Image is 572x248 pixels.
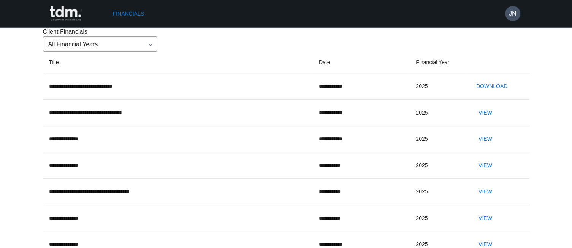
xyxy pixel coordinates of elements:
th: Date [313,52,410,73]
a: Financials [110,7,147,21]
td: 2025 [410,73,467,100]
button: View [473,185,498,199]
button: View [473,159,498,173]
p: Client Financials [43,27,529,36]
button: View [473,211,498,225]
button: View [473,106,498,120]
button: JN [505,6,520,21]
td: 2025 [410,152,467,179]
th: Financial Year [410,52,467,73]
button: Download [473,79,510,93]
td: 2025 [410,99,467,126]
td: 2025 [410,205,467,231]
h6: JN [509,9,517,18]
td: 2025 [410,179,467,205]
div: All Financial Years [43,36,157,52]
th: Title [43,52,313,73]
td: 2025 [410,126,467,152]
button: View [473,132,498,146]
